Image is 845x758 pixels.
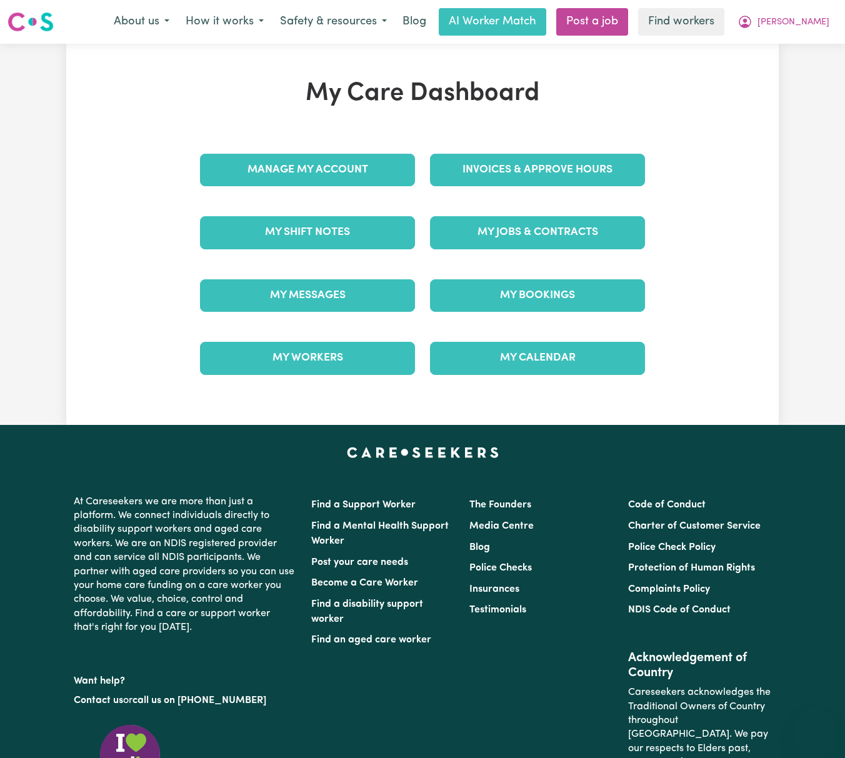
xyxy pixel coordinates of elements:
[469,605,526,615] a: Testimonials
[795,708,835,748] iframe: Button to launch messaging window
[556,8,628,36] a: Post a job
[628,542,716,552] a: Police Check Policy
[469,521,534,531] a: Media Centre
[430,279,645,312] a: My Bookings
[628,521,761,531] a: Charter of Customer Service
[132,696,266,706] a: call us on [PHONE_NUMBER]
[192,79,652,109] h1: My Care Dashboard
[628,500,706,510] a: Code of Conduct
[200,342,415,374] a: My Workers
[628,651,771,681] h2: Acknowledgement of Country
[200,216,415,249] a: My Shift Notes
[311,578,418,588] a: Become a Care Worker
[757,16,829,29] span: [PERSON_NAME]
[347,447,499,457] a: Careseekers home page
[469,563,532,573] a: Police Checks
[430,342,645,374] a: My Calendar
[729,9,837,35] button: My Account
[311,521,449,546] a: Find a Mental Health Support Worker
[311,635,431,645] a: Find an aged care worker
[106,9,177,35] button: About us
[311,500,416,510] a: Find a Support Worker
[430,154,645,186] a: Invoices & Approve Hours
[628,563,755,573] a: Protection of Human Rights
[439,8,546,36] a: AI Worker Match
[311,599,423,624] a: Find a disability support worker
[430,216,645,249] a: My Jobs & Contracts
[74,490,296,640] p: At Careseekers we are more than just a platform. We connect individuals directly to disability su...
[469,500,531,510] a: The Founders
[200,279,415,312] a: My Messages
[311,557,408,567] a: Post your care needs
[469,584,519,594] a: Insurances
[74,689,296,712] p: or
[638,8,724,36] a: Find workers
[7,11,54,33] img: Careseekers logo
[628,605,731,615] a: NDIS Code of Conduct
[7,7,54,36] a: Careseekers logo
[177,9,272,35] button: How it works
[74,669,296,688] p: Want help?
[200,154,415,186] a: Manage My Account
[272,9,395,35] button: Safety & resources
[395,8,434,36] a: Blog
[628,584,710,594] a: Complaints Policy
[469,542,490,552] a: Blog
[74,696,123,706] a: Contact us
